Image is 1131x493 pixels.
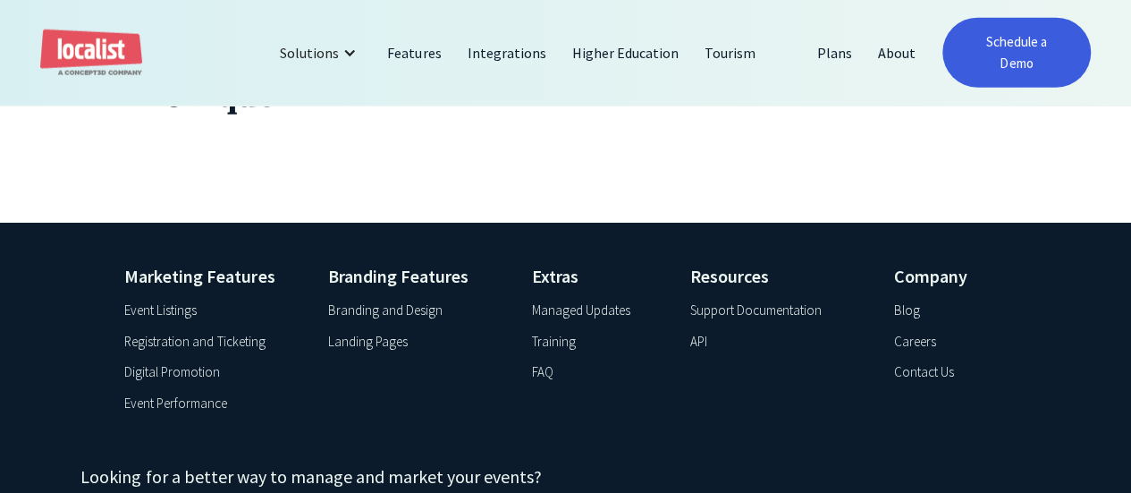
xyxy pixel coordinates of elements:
[124,263,305,290] h4: Marketing Features
[690,332,707,353] a: API
[532,332,576,353] a: Training
[893,362,953,383] a: Contact Us
[40,30,142,77] a: home
[532,362,553,383] a: FAQ
[328,263,509,290] h4: Branding Features
[280,42,339,64] div: Solutions
[532,301,630,321] a: Managed Updates
[328,301,443,321] a: Branding and Design
[893,301,919,321] a: Blog
[532,263,668,290] h4: Extras
[942,18,1091,88] a: Schedule a Demo
[328,332,408,353] a: Landing Pages
[893,263,1007,290] h4: Company
[560,31,692,74] a: Higher Education
[80,463,848,490] h4: Looking for a better way to manage and market your events?
[375,31,454,74] a: Features
[690,263,871,290] h4: Resources
[124,362,220,383] a: Digital Promotion
[893,332,935,353] a: Careers
[124,394,227,414] a: Event Performance
[454,31,559,74] a: Integrations
[124,332,265,353] a: Registration and Ticketing
[804,31,865,74] a: Plans
[865,31,929,74] a: About
[692,31,769,74] a: Tourism
[690,301,822,321] a: Support Documentation
[266,31,375,74] div: Solutions
[124,301,197,321] a: Event Listings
